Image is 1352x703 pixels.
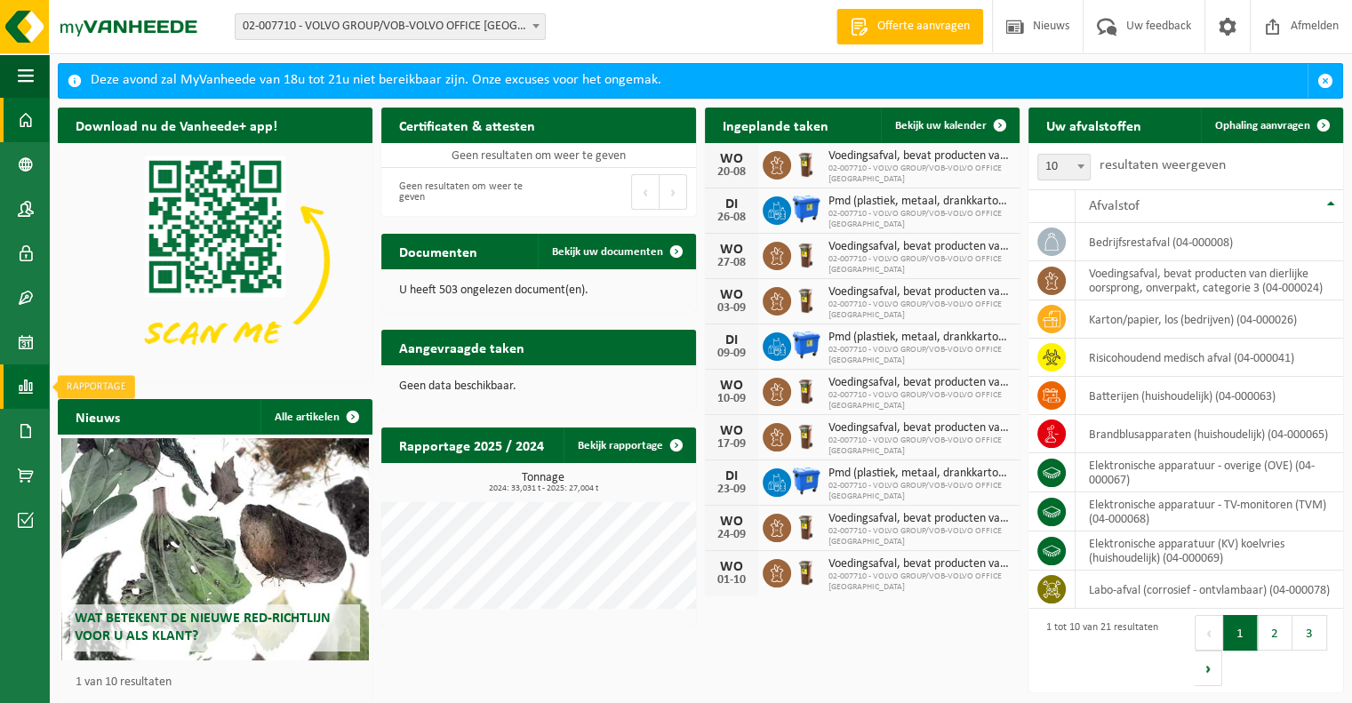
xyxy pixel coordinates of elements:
span: 02-007710 - VOLVO GROUP/VOB-VOLVO OFFICE [GEOGRAPHIC_DATA] [828,300,1011,321]
img: Download de VHEPlus App [58,143,372,379]
button: 1 [1223,615,1258,651]
img: WB-0140-HPE-BN-06 [791,239,821,269]
span: Voedingsafval, bevat producten van dierlijke oorsprong, onverpakt, categorie 3 [828,240,1011,254]
div: WO [714,560,749,574]
p: Geen data beschikbaar. [399,380,678,393]
div: 10-09 [714,393,749,405]
label: resultaten weergeven [1100,158,1226,172]
h2: Aangevraagde taken [381,330,542,364]
h2: Nieuws [58,399,138,434]
a: Wat betekent de nieuwe RED-richtlijn voor u als klant? [61,438,370,660]
button: Previous [631,174,660,210]
h2: Documenten [381,234,495,268]
span: Afvalstof [1089,199,1140,213]
span: 02-007710 - VOLVO GROUP/VOB-VOLVO OFFICE [GEOGRAPHIC_DATA] [828,209,1011,230]
span: 02-007710 - VOLVO GROUP/VOB-VOLVO OFFICE [GEOGRAPHIC_DATA] [828,526,1011,547]
td: brandblusapparaten (huishoudelijk) (04-000065) [1076,415,1343,453]
span: Pmd (plastiek, metaal, drankkartons) (bedrijven) [828,331,1011,345]
span: 10 [1037,154,1091,180]
span: Voedingsafval, bevat producten van dierlijke oorsprong, onverpakt, categorie 3 [828,285,1011,300]
span: Voedingsafval, bevat producten van dierlijke oorsprong, onverpakt, categorie 3 [828,149,1011,164]
div: WO [714,424,749,438]
div: DI [714,469,749,483]
h2: Ingeplande taken [705,108,846,142]
span: 02-007710 - VOLVO GROUP/VOB-VOLVO OFFICE [GEOGRAPHIC_DATA] [828,345,1011,366]
a: Bekijk rapportage [564,427,694,463]
h2: Uw afvalstoffen [1028,108,1159,142]
span: 02-007710 - VOLVO GROUP/VOB-VOLVO OFFICE [GEOGRAPHIC_DATA] [828,164,1011,185]
a: Alle artikelen [260,399,371,435]
span: 02-007710 - VOLVO GROUP/VOB-VOLVO OFFICE [GEOGRAPHIC_DATA] [828,571,1011,593]
h3: Tonnage [390,472,696,493]
span: Bekijk uw documenten [552,246,663,258]
span: 02-007710 - VOLVO GROUP/VOB-VOLVO OFFICE BRUSSELS - BERCHEM-SAINTE-AGATHE [235,13,546,40]
div: DI [714,197,749,212]
div: WO [714,379,749,393]
td: Geen resultaten om weer te geven [381,143,696,168]
span: Pmd (plastiek, metaal, drankkartons) (bedrijven) [828,195,1011,209]
a: Ophaling aanvragen [1201,108,1341,143]
div: 24-09 [714,529,749,541]
img: WB-0140-HPE-BN-06 [791,375,821,405]
span: Voedingsafval, bevat producten van dierlijke oorsprong, onverpakt, categorie 3 [828,557,1011,571]
h2: Certificaten & attesten [381,108,553,142]
div: WO [714,288,749,302]
div: 27-08 [714,257,749,269]
td: labo-afval (corrosief - ontvlambaar) (04-000078) [1076,571,1343,609]
div: 01-10 [714,574,749,587]
div: 03-09 [714,302,749,315]
div: 26-08 [714,212,749,224]
span: 02-007710 - VOLVO GROUP/VOB-VOLVO OFFICE BRUSSELS - BERCHEM-SAINTE-AGATHE [236,14,545,39]
div: WO [714,243,749,257]
td: bedrijfsrestafval (04-000008) [1076,223,1343,261]
button: 3 [1292,615,1327,651]
p: U heeft 503 ongelezen document(en). [399,284,678,297]
a: Bekijk uw kalender [881,108,1018,143]
span: Bekijk uw kalender [895,120,987,132]
button: Previous [1195,615,1223,651]
td: karton/papier, los (bedrijven) (04-000026) [1076,300,1343,339]
td: batterijen (huishoudelijk) (04-000063) [1076,377,1343,415]
h2: Rapportage 2025 / 2024 [381,427,562,462]
a: Bekijk uw documenten [538,234,694,269]
span: Voedingsafval, bevat producten van dierlijke oorsprong, onverpakt, categorie 3 [828,376,1011,390]
button: 2 [1258,615,1292,651]
td: voedingsafval, bevat producten van dierlijke oorsprong, onverpakt, categorie 3 (04-000024) [1076,261,1343,300]
img: WB-0140-HPE-BN-06 [791,148,821,179]
span: Pmd (plastiek, metaal, drankkartons) (bedrijven) [828,467,1011,481]
img: WB-0140-HPE-BN-06 [791,511,821,541]
div: 1 tot 10 van 21 resultaten [1037,613,1158,688]
div: WO [714,515,749,529]
button: Next [660,174,687,210]
td: risicohoudend medisch afval (04-000041) [1076,339,1343,377]
img: WB-1100-HPE-BE-01 [791,194,821,224]
span: 02-007710 - VOLVO GROUP/VOB-VOLVO OFFICE [GEOGRAPHIC_DATA] [828,254,1011,276]
span: 10 [1038,155,1090,180]
img: WB-0140-HPE-BN-06 [791,284,821,315]
img: WB-0140-HPE-BN-06 [791,420,821,451]
p: 1 van 10 resultaten [76,676,364,689]
span: Voedingsafval, bevat producten van dierlijke oorsprong, onverpakt, categorie 3 [828,512,1011,526]
div: WO [714,152,749,166]
img: WB-0140-HPE-BN-06 [791,556,821,587]
h2: Download nu de Vanheede+ app! [58,108,295,142]
span: 02-007710 - VOLVO GROUP/VOB-VOLVO OFFICE [GEOGRAPHIC_DATA] [828,481,1011,502]
span: 02-007710 - VOLVO GROUP/VOB-VOLVO OFFICE [GEOGRAPHIC_DATA] [828,435,1011,457]
div: 20-08 [714,166,749,179]
span: 02-007710 - VOLVO GROUP/VOB-VOLVO OFFICE [GEOGRAPHIC_DATA] [828,390,1011,411]
span: Wat betekent de nieuwe RED-richtlijn voor u als klant? [75,611,331,643]
div: Geen resultaten om weer te geven [390,172,530,212]
td: elektronische apparatuur (KV) koelvries (huishoudelijk) (04-000069) [1076,531,1343,571]
div: Deze avond zal MyVanheede van 18u tot 21u niet bereikbaar zijn. Onze excuses voor het ongemak. [91,64,1308,98]
span: 2024: 33,031 t - 2025: 27,004 t [390,484,696,493]
img: WB-1100-HPE-BE-01 [791,330,821,360]
img: WB-1100-HPE-BE-01 [791,466,821,496]
a: Offerte aanvragen [836,9,983,44]
span: Ophaling aanvragen [1215,120,1310,132]
div: 17-09 [714,438,749,451]
td: elektronische apparatuur - TV-monitoren (TVM) (04-000068) [1076,492,1343,531]
span: Offerte aanvragen [873,18,974,36]
div: DI [714,333,749,348]
div: 23-09 [714,483,749,496]
td: elektronische apparatuur - overige (OVE) (04-000067) [1076,453,1343,492]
